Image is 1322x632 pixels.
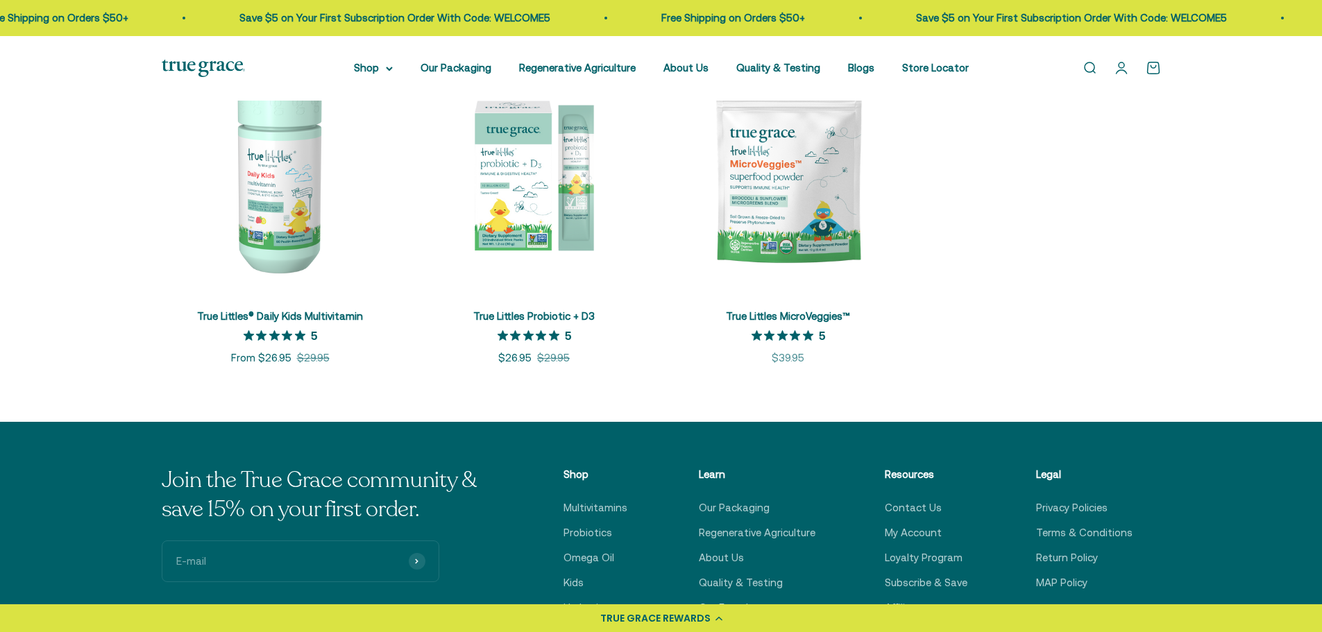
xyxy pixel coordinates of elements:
[902,62,969,74] a: Store Locator
[416,55,653,292] img: Vitamin D is essential for your little one’s development and immune health, and it can be tricky ...
[699,524,815,541] a: Regenerative Agriculture
[1036,524,1133,541] a: Terms & Conditions
[752,325,819,345] span: 5 out of 5 stars rating in total 3 reviews.
[1036,549,1098,566] a: Return Policy
[699,574,783,591] a: Quality & Testing
[162,55,399,292] img: True Littles® Daily Kids Multivitamin
[1036,574,1087,591] a: MAP Policy
[726,310,850,322] a: True Littles MicroVeggies™
[473,310,595,322] a: True Littles Probiotic + D3
[162,466,495,524] p: Join the True Grace community & save 15% on your first order.
[537,350,570,366] compare-at-price: $29.95
[354,60,393,76] summary: Shop
[231,350,291,366] sale-price: From $26.95
[563,574,584,591] a: Kids
[897,10,1207,26] p: Save $5 on Your First Subscription Order With Code: WELCOME5
[563,599,611,616] a: Hydration
[699,466,815,483] p: Learn
[519,62,636,74] a: Regenerative Agriculture
[848,62,874,74] a: Blogs
[600,611,711,626] div: TRUE GRACE REWARDS
[1036,499,1108,516] a: Privacy Policies
[311,328,317,342] p: 5
[663,62,709,74] a: About Us
[563,499,627,516] a: Multivitamins
[736,62,820,74] a: Quality & Testing
[244,325,311,345] span: 5 out of 5 stars rating in total 6 reviews.
[885,549,963,566] a: Loyalty Program
[670,55,907,292] img: Kids Daily Superfood for Immune Health* Easy way for kids to get more greens in their diet Regene...
[563,466,630,483] p: Shop
[421,62,491,74] a: Our Packaging
[699,499,770,516] a: Our Packaging
[885,499,942,516] a: Contact Us
[642,12,786,24] a: Free Shipping on Orders $50+
[1036,466,1133,483] p: Legal
[819,328,825,342] p: 5
[772,350,804,366] sale-price: $39.95
[885,599,927,616] a: Affiliates
[885,524,942,541] a: My Account
[885,574,967,591] a: Subscribe & Save
[699,599,757,616] a: Our Founder
[699,549,744,566] a: About Us
[563,549,614,566] a: Omega Oil
[565,328,571,342] p: 5
[885,466,967,483] p: Resources
[297,350,330,366] compare-at-price: $29.95
[498,350,532,366] sale-price: $26.95
[220,10,531,26] p: Save $5 on Your First Subscription Order With Code: WELCOME5
[563,524,612,541] a: Probiotics
[197,310,363,322] a: True Littles® Daily Kids Multivitamin
[498,325,565,345] span: 5 out of 5 stars rating in total 4 reviews.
